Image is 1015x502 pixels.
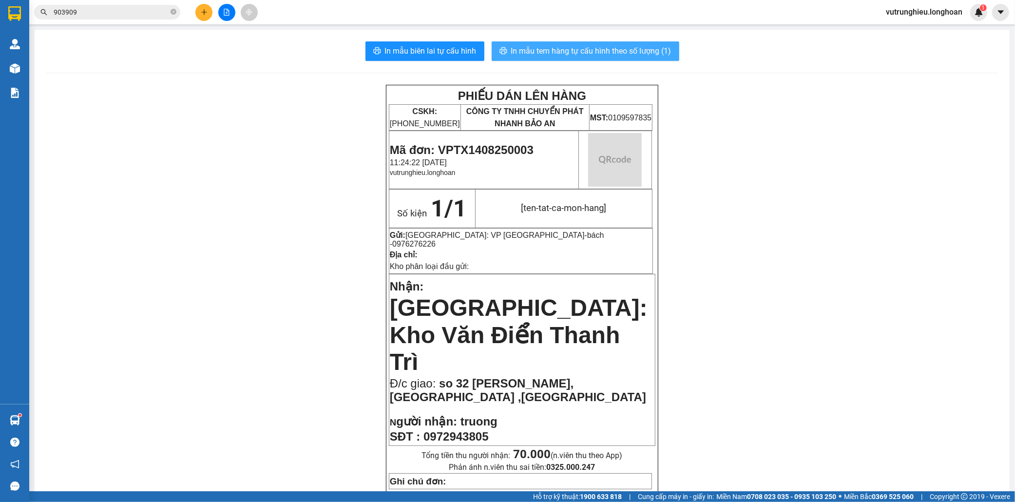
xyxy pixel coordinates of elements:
[533,491,622,502] span: Hỗ trợ kỹ thuật:
[390,251,418,259] strong: Địa chỉ:
[40,9,47,16] span: search
[19,38,231,75] span: CSKH:
[747,493,836,501] strong: 0708 023 035 - 0935 103 250
[223,9,230,16] span: file-add
[390,169,456,176] span: vutrunghieu.longhoan
[396,415,457,428] span: gười nhận:
[54,7,169,18] input: Tìm tên, số ĐT hoặc mã đơn
[390,262,469,270] span: Kho phân loại đầu gửi:
[431,194,467,222] span: 1/1
[629,491,631,502] span: |
[466,107,584,128] span: CÔNG TY TNHH CHUYỂN PHÁT NHANH BẢO AN
[839,495,842,499] span: ⚪️
[996,8,1005,17] span: caret-down
[397,208,427,219] span: Số kiện
[844,491,914,502] span: Miền Bắc
[546,463,595,472] strong: 0325.000.247
[201,9,208,16] span: plus
[412,107,437,116] strong: CSKH:
[521,203,607,213] span: [ten-tat-ca-mon-hang]
[390,143,534,156] span: Mã đơn: VPTX1408250003
[373,47,381,56] span: printer
[961,493,968,500] span: copyright
[980,4,987,11] sup: 1
[365,41,484,61] button: printerIn mẫu biên lai tự cấu hình
[218,4,235,21] button: file-add
[171,9,176,15] span: close-circle
[390,430,421,443] strong: SĐT :
[10,482,19,491] span: message
[513,447,551,461] strong: 70.000
[10,88,20,98] img: solution-icon
[590,114,608,122] strong: MST:
[385,45,477,57] span: In mẫu biên lai tự cấu hình
[390,231,405,239] strong: Gửi:
[10,63,20,74] img: warehouse-icon
[872,493,914,501] strong: 0369 525 060
[241,4,258,21] button: aim
[10,460,19,469] span: notification
[511,45,671,57] span: In mẫu tem hàng tự cấu hình theo số lượng (1)
[390,231,604,248] span: bách -
[195,4,212,21] button: plus
[8,6,21,21] img: logo-vxr
[992,4,1009,21] button: caret-down
[513,451,622,460] span: (n.viên thu theo App)
[499,47,507,56] span: printer
[449,463,595,472] span: Phản ánh n.viên thu sai tiền:
[405,231,584,239] span: [GEOGRAPHIC_DATA]: VP [GEOGRAPHIC_DATA]
[390,280,424,293] span: Nhận:
[246,9,252,16] span: aim
[171,8,176,17] span: close-circle
[716,491,836,502] span: Miền Nam
[30,27,218,35] strong: (Công Ty TNHH Chuyển Phát Nhanh Bảo An - MST: 0109597835)
[921,491,922,502] span: |
[460,415,498,428] span: truong
[878,6,970,18] span: vutrunghieu.longhoan
[421,451,622,460] span: Tổng tiền thu người nhận:
[638,491,714,502] span: Cung cấp máy in - giấy in:
[64,38,231,75] span: [PHONE_NUMBER] (7h - 21h)
[390,476,446,486] strong: Ghi chú đơn:
[580,493,622,501] strong: 1900 633 818
[32,14,216,25] strong: BIÊN NHẬN VẬN CHUYỂN BẢO AN EXPRESS
[975,8,983,17] img: icon-new-feature
[458,89,586,102] strong: PHIẾU DÁN LÊN HÀNG
[390,377,646,404] span: so 32 [PERSON_NAME],[GEOGRAPHIC_DATA] ,[GEOGRAPHIC_DATA]
[492,41,679,61] button: printerIn mẫu tem hàng tự cấu hình theo số lượng (1)
[10,39,20,49] img: warehouse-icon
[390,417,457,427] strong: N
[390,231,604,248] span: -
[590,114,651,122] span: 0109597835
[588,133,642,187] img: qr-code
[981,4,985,11] span: 1
[390,158,447,167] span: 11:24:22 [DATE]
[390,107,460,128] span: [PHONE_NUMBER]
[423,430,488,443] span: 0972943805
[390,295,648,375] span: [GEOGRAPHIC_DATA]: Kho Văn Điển Thanh Trì
[10,415,20,425] img: warehouse-icon
[390,377,439,390] span: Đ/c giao:
[19,414,21,417] sup: 1
[10,438,19,447] span: question-circle
[392,240,436,248] span: 0976276226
